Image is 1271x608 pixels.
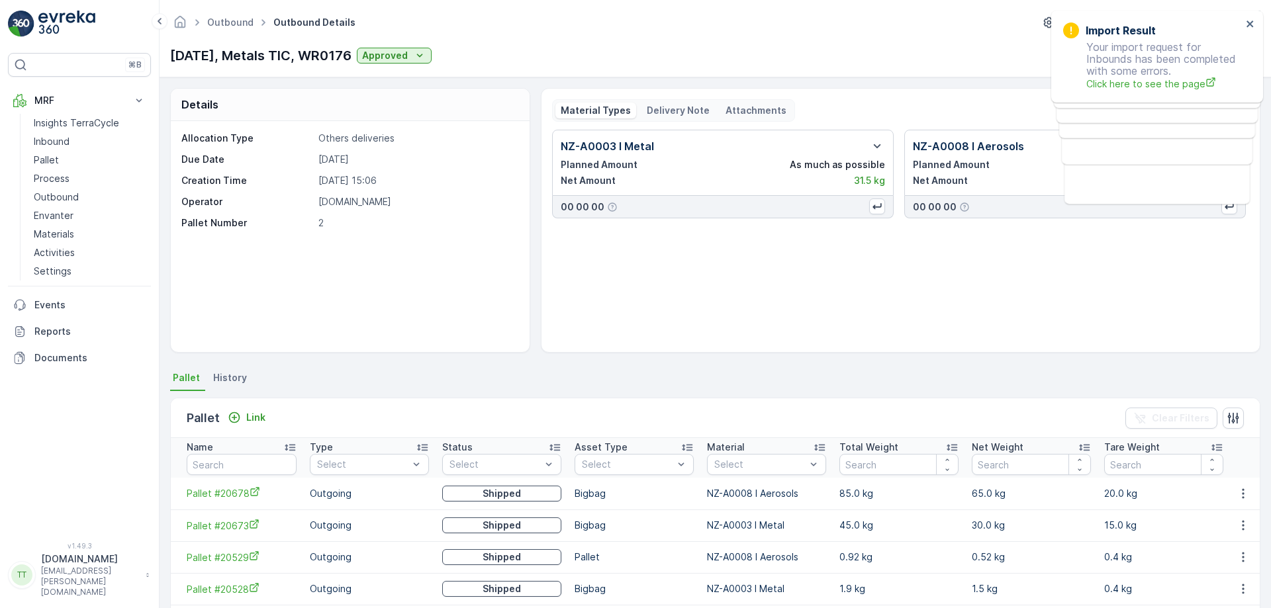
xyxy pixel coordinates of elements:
p: NZ-A0008 I Aerosols [913,138,1024,154]
td: Outgoing [303,478,436,509]
button: Clear Filters [1125,408,1217,429]
td: Bigbag [568,478,700,509]
p: Settings [34,265,71,278]
td: Outgoing [303,509,436,541]
p: Your import request for Inbounds has been completed with some errors. [1063,41,1242,91]
a: Envanter [28,206,151,225]
p: Select [714,458,806,471]
button: Shipped [442,549,561,565]
p: [DATE], Metals TIC, WR0176 [170,46,352,65]
p: ⌘B [128,60,142,70]
p: Reports [34,325,146,338]
p: Outbound [34,191,79,204]
p: Select [449,458,541,471]
p: Total Weight [839,441,898,454]
p: Clear Filters [1152,412,1209,425]
p: Net Amount [561,174,616,187]
p: Process [34,172,70,185]
td: 1.5 kg [965,573,1098,605]
a: Materials [28,225,151,243]
a: Outbound [28,188,151,206]
p: Pallet [34,153,59,167]
td: Outgoing [303,541,436,573]
p: [DOMAIN_NAME] [318,195,516,208]
td: 0.4 kg [1098,573,1230,605]
td: 65.0 kg [965,478,1098,509]
a: Process [28,169,151,188]
p: Shipped [483,487,521,500]
p: Others deliveries [318,132,516,145]
p: Pallet [187,409,220,427]
p: 00 00 00 [913,200,957,214]
td: 15.0 kg [1098,509,1230,541]
span: Outbound Details [271,16,358,29]
p: Asset Type [575,441,628,454]
button: Link [222,410,271,425]
td: 0.52 kg [965,541,1098,573]
p: Allocation Type [181,132,313,145]
input: Search [187,454,297,475]
span: History [213,371,247,384]
p: Planned Amount [561,158,637,171]
p: Documents [34,351,146,365]
a: Insights TerraCycle [28,114,151,132]
p: Tare Weight [1104,441,1160,454]
a: Settings [28,262,151,281]
p: Approved [362,49,408,62]
input: Search [1104,454,1223,475]
td: 0.92 kg [833,541,965,573]
span: v 1.49.3 [8,542,151,550]
a: Inbound [28,132,151,151]
td: 0.4 kg [1098,541,1230,573]
p: Material Types [561,104,631,117]
p: 31.5 kg [854,174,885,187]
span: Pallet #20678 [187,486,297,500]
td: 85.0 kg [833,478,965,509]
p: Status [442,441,473,454]
p: Creation Time [181,174,313,187]
input: Search [839,454,959,475]
div: TT [11,564,32,586]
a: Outbound [207,17,254,28]
a: Click here to see the page [1086,77,1242,91]
a: Pallet [28,151,151,169]
a: Documents [8,345,151,371]
p: MRF [34,94,124,107]
td: Bigbag [568,509,700,541]
span: Pallet [173,371,200,384]
a: Pallet #20528 [187,582,297,596]
p: Due Date [181,153,313,166]
h3: Import Result [1086,22,1156,38]
p: Operator [181,195,313,208]
p: Select [582,458,673,471]
p: Activities [34,246,75,259]
p: Inbound [34,135,70,148]
td: 1.9 kg [833,573,965,605]
p: NZ-A0003 I Metal [561,138,654,154]
p: Shipped [483,582,521,595]
input: Search [972,454,1091,475]
td: Pallet [568,541,700,573]
div: Help Tooltip Icon [607,202,618,212]
img: logo_light-DOdMpM7g.png [38,11,95,37]
td: 30.0 kg [965,509,1098,541]
p: Select [317,458,408,471]
p: Insights TerraCycle [34,116,119,130]
p: [EMAIL_ADDRESS][PERSON_NAME][DOMAIN_NAME] [41,566,139,597]
td: NZ-A0008 I Aerosols [700,478,833,509]
p: Link [246,411,265,424]
td: Bigbag [568,573,700,605]
img: logo [8,11,34,37]
p: Net Amount [913,174,968,187]
p: Net Weight [972,441,1023,454]
p: Material [707,441,745,454]
a: Events [8,292,151,318]
a: Pallet #20529 [187,550,297,564]
p: [DATE] 15:06 [318,174,516,187]
p: Type [310,441,333,454]
p: Shipped [483,550,521,564]
p: Planned Amount [913,158,990,171]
